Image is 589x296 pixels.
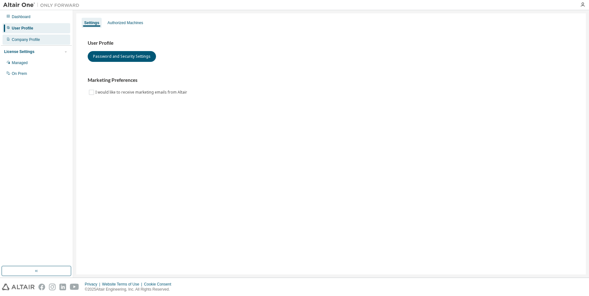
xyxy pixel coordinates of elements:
div: On Prem [12,71,27,76]
label: I would like to receive marketing emails from Altair [95,89,188,96]
h3: User Profile [88,40,574,46]
div: Website Terms of Use [102,282,144,287]
div: Settings [84,20,99,25]
img: linkedin.svg [59,284,66,290]
div: Company Profile [12,37,40,42]
img: instagram.svg [49,284,56,290]
div: Managed [12,60,28,65]
h3: Marketing Preferences [88,77,574,83]
img: youtube.svg [70,284,79,290]
div: Privacy [85,282,102,287]
img: facebook.svg [38,284,45,290]
img: altair_logo.svg [2,284,35,290]
div: User Profile [12,26,33,31]
img: Altair One [3,2,83,8]
p: © 2025 Altair Engineering, Inc. All Rights Reserved. [85,287,175,292]
div: Dashboard [12,14,30,19]
div: Cookie Consent [144,282,175,287]
div: Authorized Machines [107,20,143,25]
div: License Settings [4,49,34,54]
button: Password and Security Settings [88,51,156,62]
